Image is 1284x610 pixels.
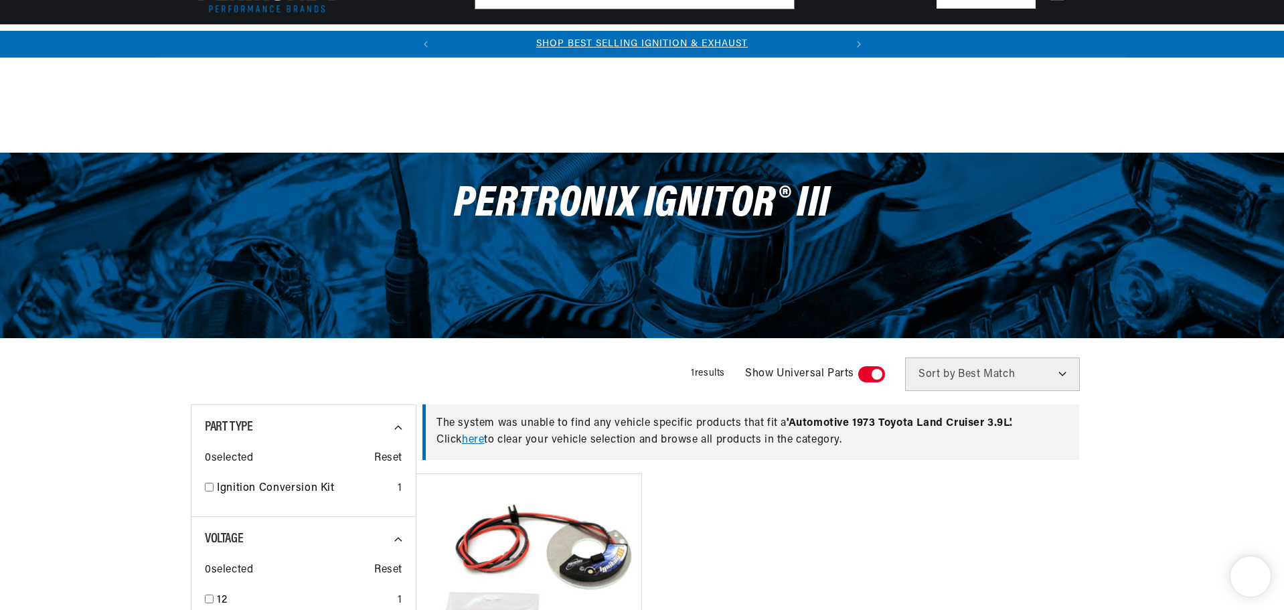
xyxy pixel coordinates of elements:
[905,358,1080,391] select: Sort by
[205,532,243,546] span: Voltage
[754,25,849,56] summary: Spark Plug Wires
[422,404,1079,460] div: The system was unable to find any vehicle specific products that fit a Click to clear your vehicl...
[191,25,299,56] summary: Ignition Conversions
[439,37,846,52] div: 1 of 2
[454,183,830,226] span: PerTronix Ignitor® III
[918,369,955,380] span: Sort by
[374,562,402,579] span: Reset
[412,31,439,58] button: Translation missing: en.sections.announcements.previous_announcement
[787,418,1013,429] span: ' Automotive 1973 Toyota Land Cruiser 3.9L '.
[745,366,854,383] span: Show Universal Parts
[398,480,402,498] div: 1
[157,31,1127,58] slideshow-component: Translation missing: en.sections.announcements.announcement_bar
[846,31,872,58] button: Translation missing: en.sections.announcements.next_announcement
[217,480,392,498] a: Ignition Conversion Kit
[691,368,725,378] span: 1 results
[398,592,402,609] div: 1
[217,592,392,609] a: 12
[410,25,580,56] summary: Headers, Exhausts & Components
[205,450,253,467] span: 0 selected
[1012,25,1093,57] summary: Product Support
[656,25,754,56] summary: Battery Products
[439,37,846,52] div: Announcement
[374,450,402,467] span: Reset
[580,25,656,56] summary: Engine Swaps
[536,39,748,49] a: SHOP BEST SELLING IGNITION & EXHAUST
[299,25,410,56] summary: Coils & Distributors
[205,562,253,579] span: 0 selected
[462,435,484,445] a: here
[205,421,252,434] span: Part Type
[848,25,918,56] summary: Motorcycle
